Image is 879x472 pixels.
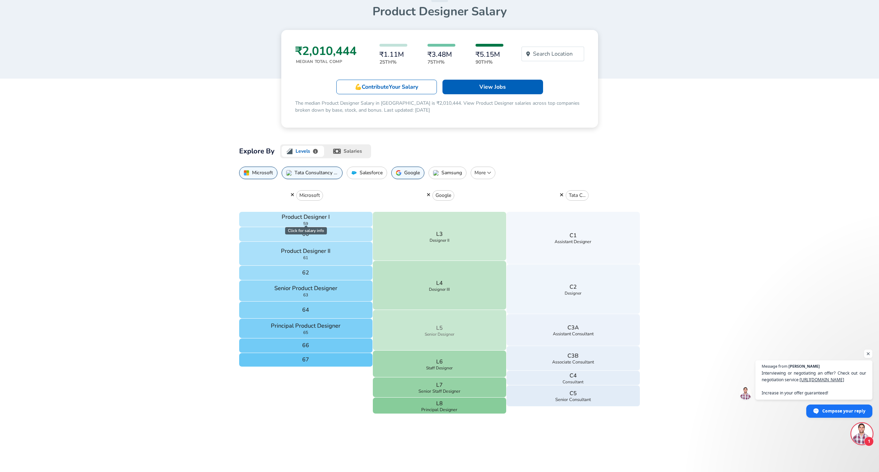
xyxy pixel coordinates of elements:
[436,399,443,408] p: L8
[570,389,577,398] p: C5
[762,370,866,396] span: Interviewing or negotiating an offer? Check out our negotiation service: Increase in your offer g...
[788,364,820,368] span: [PERSON_NAME]
[373,212,507,261] button: L3Designer II
[360,170,383,176] p: Salesforce
[239,4,640,19] h1: Product Designer Salary
[851,423,872,444] div: Open chat
[281,247,330,256] p: Product Designer II
[476,58,503,66] p: 90th%
[295,44,356,58] h3: ₹2,010,444
[555,240,591,244] span: Assistant Designer
[570,371,577,380] p: C4
[302,306,309,314] p: 64
[373,351,507,377] button: L6Staff Designer
[373,310,507,351] button: L5Senior Designer
[436,279,443,287] p: L4
[355,83,418,91] p: 💪 Contribute
[373,377,507,398] button: L7Senior Staff Designer
[379,51,407,58] h6: ₹1.11M
[555,398,591,402] span: Senior Consultant
[404,170,420,176] p: Google
[239,353,373,367] button: 67
[302,269,309,277] p: 62
[427,51,455,58] h6: ₹3.48M
[389,83,418,91] span: Your Salary
[336,80,437,94] a: 💪ContributeYour Salary
[567,352,579,360] p: C3B
[569,192,586,199] p: Tata C...
[239,266,373,280] button: 62
[244,170,249,176] img: MicrosoftIcon
[421,408,457,412] span: Principal Designer
[303,330,308,335] span: 65
[441,170,462,176] p: Samsung
[295,100,584,114] p: The median Product Designer Salary in [GEOGRAPHIC_DATA] is ₹2,010,444. View Product Designer sala...
[239,338,373,353] button: 66
[864,437,874,446] span: 1
[274,284,337,293] p: Senior Product Designer
[435,192,451,199] p: Google
[430,238,449,242] span: Designer II
[427,58,455,66] p: 75th%
[303,293,308,297] span: 63
[302,341,309,350] p: 66
[552,360,594,365] span: Associate Consultant
[239,167,277,179] button: Microsoft
[239,319,373,338] button: Principal Product Designer65
[425,332,454,336] span: Senior Designer
[303,256,308,260] span: 61
[507,346,640,371] button: C3BAssociate Consultant
[429,287,450,291] span: Designer III
[302,355,309,364] p: 67
[418,389,461,394] span: Senior Staff Designer
[479,83,506,91] p: View Jobs
[507,212,640,264] button: C1Assistant Designer
[436,324,443,332] p: L5
[507,385,640,407] button: C5Senior Consultant
[239,212,373,227] button: Product Designer I59
[239,146,275,157] h2: Explore By
[271,322,340,330] p: Principal Product Designer
[282,167,343,179] button: Tata Consultancy Services
[436,358,443,366] p: L6
[476,51,503,58] h6: ₹5.15M
[373,398,507,414] button: L8Principal Designer
[426,366,453,370] span: Staff Designer
[436,230,443,238] p: L3
[373,261,507,310] button: L4Designer III
[299,192,320,199] p: Microsoft
[239,302,373,319] button: 64
[252,170,273,176] p: Microsoft
[570,283,577,291] p: C2
[533,50,573,58] p: Search Location
[286,170,292,176] img: Tata Consultancy ServicesIcon
[239,242,373,266] button: Product Designer II61
[553,332,594,336] span: Assistant Consultant
[296,190,323,201] button: Microsoft
[433,170,439,176] img: SamsungIcon
[436,381,443,389] p: L7
[822,405,865,417] span: Compose your reply
[474,169,492,176] p: More
[239,280,373,302] button: Senior Product Designer63
[429,167,466,179] button: Samsung
[379,58,407,66] p: 25th%
[442,80,543,94] a: View Jobs
[563,380,583,384] span: Consultant
[239,227,373,242] button: 60
[287,148,293,154] img: levels.fyi logo
[507,314,640,346] button: C3AAssistant Consultant
[391,167,424,179] button: Google
[325,144,371,158] button: salaries
[565,291,581,295] span: Designer
[351,170,357,176] img: SalesforceIcon
[282,213,330,222] p: Product Designer I
[567,323,579,332] p: C3A
[396,170,401,176] img: GoogleIcon
[471,167,495,179] button: More
[570,231,577,240] p: C1
[507,264,640,314] button: C2Designer
[280,144,326,158] button: levels.fyi logoLevels
[295,170,338,176] p: Tata Consultancy Services
[303,222,308,226] span: 59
